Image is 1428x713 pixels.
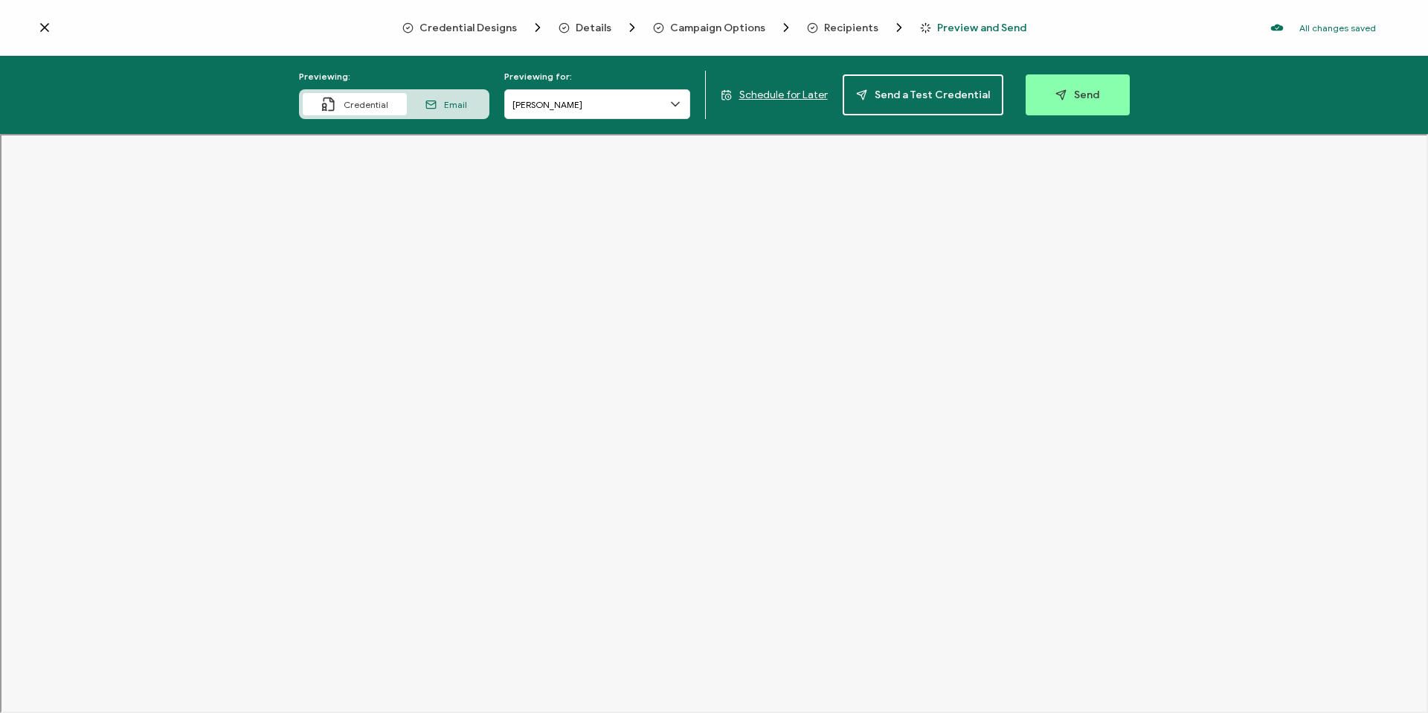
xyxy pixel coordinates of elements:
button: Send a Test Credential [843,74,1003,115]
span: Recipients [824,22,878,33]
span: Schedule for Later [739,89,828,101]
span: Campaign Options [653,20,794,35]
span: Credential Designs [419,22,517,33]
span: Details [576,22,611,33]
span: Send a Test Credential [856,89,990,100]
input: Search recipient [504,89,690,119]
span: Previewing: [299,71,350,82]
p: All changes saved [1299,22,1376,33]
iframe: Chat Widget [1354,642,1428,713]
span: Details [559,20,640,35]
button: Send [1026,74,1130,115]
span: Campaign Options [670,22,765,33]
span: Credential [344,99,388,110]
div: Breadcrumb [402,20,1026,35]
span: Credential Designs [402,20,545,35]
span: Previewing for: [504,71,572,82]
span: Email [444,99,467,110]
span: Send [1055,89,1099,100]
span: Recipients [807,20,907,35]
span: Preview and Send [937,22,1026,33]
span: Preview and Send [920,22,1026,33]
